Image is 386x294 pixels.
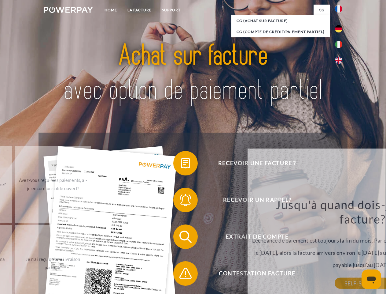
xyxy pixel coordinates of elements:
button: Extrait de compte [173,224,332,249]
a: LA FACTURE [122,5,157,16]
div: Je n'ai reçu qu'une livraison partielle [19,255,87,272]
button: Contestation Facture [173,261,332,286]
a: CG (achat sur facture) [231,15,330,26]
img: en [335,57,342,64]
img: it [335,41,342,48]
img: de [335,25,342,32]
img: fr [335,5,342,13]
a: CG (Compte de crédit/paiement partiel) [231,26,330,37]
iframe: Bouton de lancement de la fenêtre de messagerie [362,269,381,289]
a: Support [157,5,186,16]
img: logo-powerpay-white.svg [44,7,93,13]
img: qb_warning.svg [178,266,193,281]
img: title-powerpay_fr.svg [58,29,328,117]
img: qb_search.svg [178,229,193,244]
a: Avez-vous reçu mes paiements, ai-je encore un solde ouvert? [15,146,91,223]
a: Home [99,5,122,16]
a: CG [314,5,330,16]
